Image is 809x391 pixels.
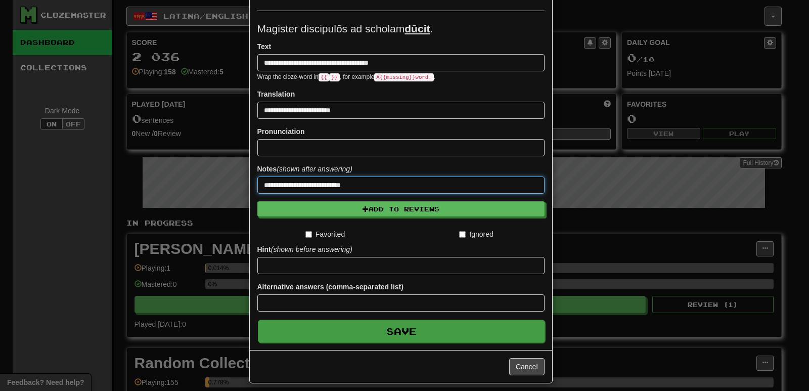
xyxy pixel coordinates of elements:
small: Wrap the cloze-word in , for example . [257,73,435,80]
button: Save [258,320,545,343]
p: Magister discipulōs ad scholam . [257,21,545,36]
label: Pronunciation [257,126,305,137]
code: }} [329,73,340,81]
label: Ignored [459,229,493,239]
button: Cancel [509,358,545,375]
label: Text [257,41,272,52]
input: Ignored [459,231,466,238]
label: Hint [257,244,352,254]
input: Favorited [305,231,312,238]
em: (shown before answering) [271,245,352,253]
code: A {{ missing }} word. [374,73,433,81]
label: Notes [257,164,352,174]
u: dūcit [404,23,430,34]
label: Translation [257,89,295,99]
code: {{ [319,73,329,81]
em: (shown after answering) [277,165,352,173]
label: Alternative answers (comma-separated list) [257,282,403,292]
button: Add to Reviews [257,201,545,216]
label: Favorited [305,229,345,239]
